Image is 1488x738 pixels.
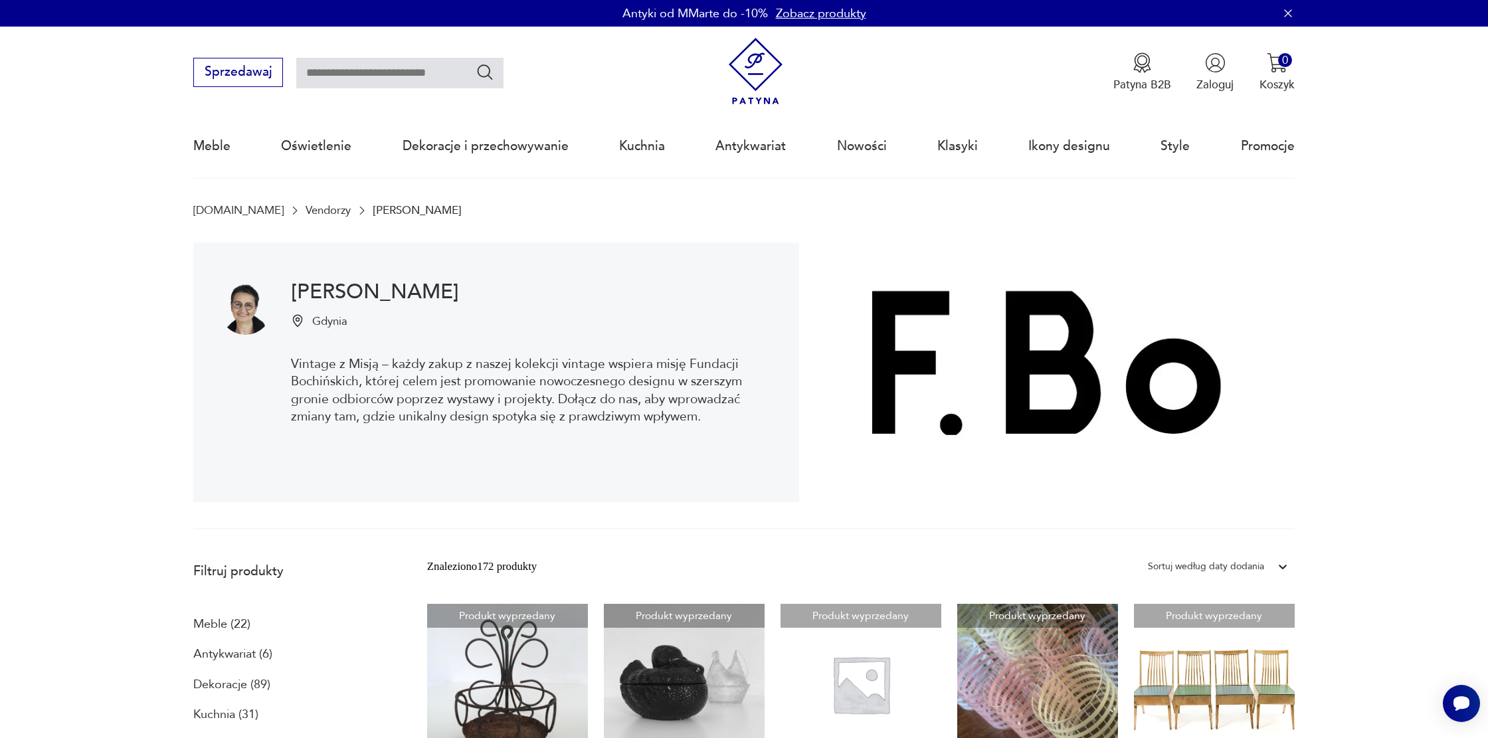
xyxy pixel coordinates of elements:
a: Antykwariat (6) [193,643,272,666]
a: Dekoracje (89) [193,674,270,696]
p: Patyna B2B [1113,77,1171,92]
p: Filtruj produkty [193,563,389,580]
div: Sortuj według daty dodania [1148,558,1264,575]
img: Ikonka użytkownika [1205,52,1226,73]
a: Sprzedawaj [193,68,283,78]
a: Oświetlenie [281,116,351,177]
a: Ikona medaluPatyna B2B [1113,52,1171,92]
button: Szukaj [476,62,495,82]
a: Nowości [837,116,887,177]
p: Koszyk [1259,77,1295,92]
button: 0Koszyk [1259,52,1295,92]
a: Klasyki [937,116,978,177]
img: Ikona medalu [1132,52,1153,73]
a: Zobacz produkty [776,5,866,22]
img: Beata Bochińska [799,242,1295,503]
a: Kuchnia [619,116,665,177]
button: Zaloguj [1196,52,1234,92]
p: Gdynia [312,314,347,329]
h1: [PERSON_NAME] [291,282,774,302]
a: Ikony designu [1028,116,1110,177]
p: Zaloguj [1196,77,1234,92]
a: Style [1161,116,1190,177]
button: Sprzedawaj [193,58,283,87]
button: Patyna B2B [1113,52,1171,92]
div: 0 [1278,53,1292,67]
a: [DOMAIN_NAME] [193,204,284,217]
img: Ikonka pinezki mapy [291,314,304,327]
a: Meble (22) [193,613,250,636]
a: Dekoracje i przechowywanie [403,116,569,177]
a: Kuchnia (31) [193,703,258,726]
a: Vendorzy [306,204,351,217]
p: Vintage z Misją – każdy zakup z naszej kolekcji vintage wspiera misję Fundacji Bochińskich, które... [291,355,774,426]
p: [PERSON_NAME] [373,204,462,217]
img: Beata Bochińska [219,282,272,335]
a: Antykwariat [715,116,786,177]
div: Znaleziono 172 produkty [427,558,537,575]
iframe: Smartsupp widget button [1443,685,1480,722]
img: Ikona koszyka [1267,52,1287,73]
a: Promocje [1241,116,1295,177]
p: Antyki od MMarte do -10% [622,5,768,22]
a: Meble [193,116,231,177]
img: Patyna - sklep z meblami i dekoracjami vintage [722,38,789,105]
